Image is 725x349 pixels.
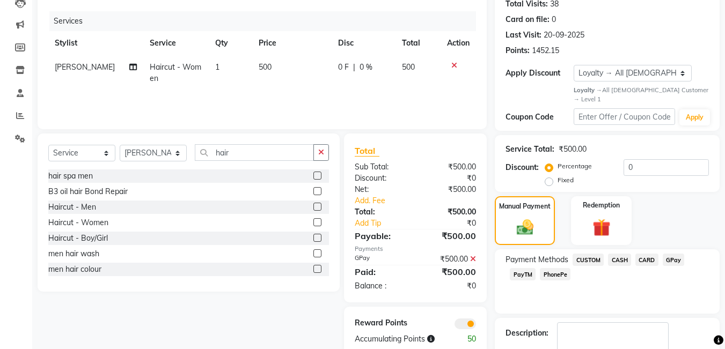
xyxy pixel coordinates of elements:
[506,68,573,79] div: Apply Discount
[48,186,128,197] div: B3 oil hair Bond Repair
[506,254,568,265] span: Payment Methods
[48,31,143,55] th: Stylist
[347,206,415,218] div: Total:
[338,62,349,73] span: 0 F
[415,280,484,292] div: ₹0
[506,328,548,339] div: Description:
[415,206,484,218] div: ₹500.00
[402,62,415,72] span: 500
[574,86,602,94] strong: Loyalty →
[48,264,101,275] div: men hair colour
[347,229,415,242] div: Payable:
[347,333,450,345] div: Accumulating Points
[48,248,99,259] div: men hair wash
[332,31,396,55] th: Disc
[608,254,631,266] span: CASH
[679,109,710,125] button: Apply
[347,161,415,173] div: Sub Total:
[396,31,441,55] th: Total
[544,29,584,41] div: 20-09-2025
[506,14,550,25] div: Card on file:
[415,254,484,265] div: ₹500.00
[574,108,675,125] input: Enter Offer / Coupon Code
[540,268,570,280] span: PhonePe
[347,218,427,229] a: Add Tip
[252,31,332,55] th: Price
[347,184,415,195] div: Net:
[48,217,108,228] div: Haircut - Women
[506,162,539,173] div: Discount:
[415,184,484,195] div: ₹500.00
[347,254,415,265] div: GPay
[415,173,484,184] div: ₹0
[511,218,539,237] img: _cash.svg
[353,62,355,73] span: |
[347,195,484,206] a: Add. Fee
[355,145,379,157] span: Total
[215,62,219,72] span: 1
[347,265,415,278] div: Paid:
[55,62,115,72] span: [PERSON_NAME]
[195,144,314,161] input: Search or Scan
[347,317,415,329] div: Reward Points
[663,254,685,266] span: GPay
[573,254,604,266] span: CUSTOM
[48,233,108,244] div: Haircut - Boy/Girl
[209,31,252,55] th: Qty
[441,31,476,55] th: Action
[360,62,372,73] span: 0 %
[143,31,209,55] th: Service
[49,11,484,31] div: Services
[450,333,484,345] div: 50
[347,280,415,292] div: Balance :
[48,170,93,182] div: hair spa men
[347,173,415,184] div: Discount:
[574,86,709,104] div: All [DEMOGRAPHIC_DATA] Customer → Level 1
[415,265,484,278] div: ₹500.00
[506,45,530,56] div: Points:
[427,218,485,229] div: ₹0
[415,161,484,173] div: ₹500.00
[510,268,536,280] span: PayTM
[559,144,587,155] div: ₹500.00
[259,62,272,72] span: 500
[415,229,484,242] div: ₹500.00
[506,112,573,123] div: Coupon Code
[552,14,556,25] div: 0
[635,254,658,266] span: CARD
[355,244,476,254] div: Payments
[558,175,574,185] label: Fixed
[499,202,551,211] label: Manual Payment
[558,161,592,171] label: Percentage
[506,144,554,155] div: Service Total:
[532,45,559,56] div: 1452.15
[150,62,201,83] span: Haircut - Women
[583,201,620,210] label: Redemption
[506,29,541,41] div: Last Visit:
[587,217,616,239] img: _gift.svg
[48,202,96,213] div: Haircut - Men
